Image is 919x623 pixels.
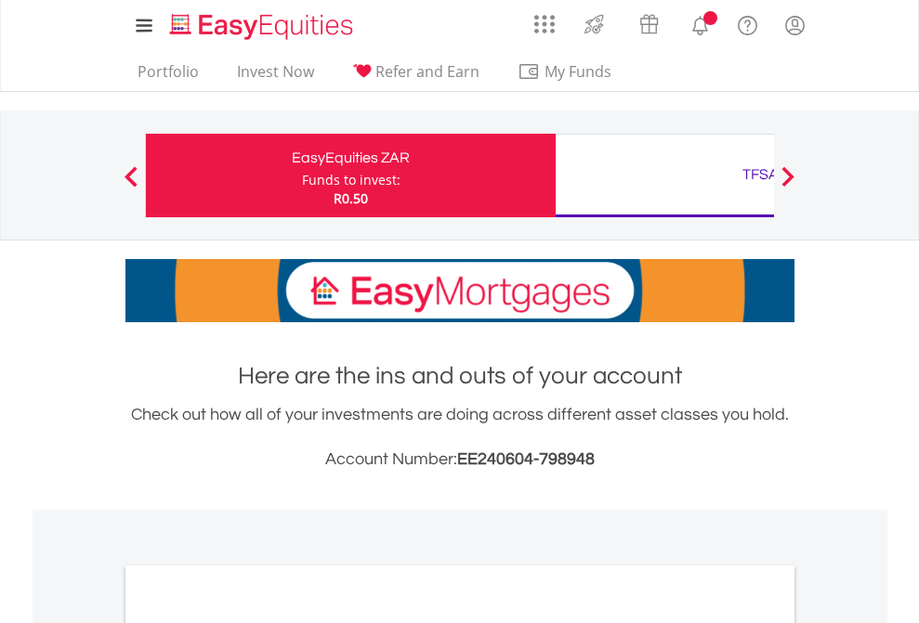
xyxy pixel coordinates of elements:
[345,62,487,91] a: Refer and Earn
[157,145,545,171] div: EasyEquities ZAR
[676,5,724,42] a: Notifications
[125,447,794,473] h3: Account Number:
[518,59,639,84] span: My Funds
[334,189,368,207] span: R0.50
[125,259,794,322] img: EasyMortage Promotion Banner
[457,450,595,468] span: EE240604-798948
[112,175,150,194] button: Previous
[622,5,676,39] a: Vouchers
[534,14,555,34] img: grid-menu-icon.svg
[302,171,400,189] div: Funds to invest:
[125,402,794,473] div: Check out how all of your investments are doing across different asset classes you hold.
[769,175,807,194] button: Next
[724,5,771,42] a: FAQ's and Support
[130,62,206,91] a: Portfolio
[634,9,664,39] img: vouchers-v2.svg
[771,5,819,45] a: My Profile
[579,9,610,39] img: thrive-v2.svg
[375,61,479,82] span: Refer and Earn
[230,62,322,91] a: Invest Now
[522,5,567,34] a: AppsGrid
[166,11,361,42] img: EasyEquities_Logo.png
[125,359,794,393] h1: Here are the ins and outs of your account
[163,5,361,42] a: Home page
